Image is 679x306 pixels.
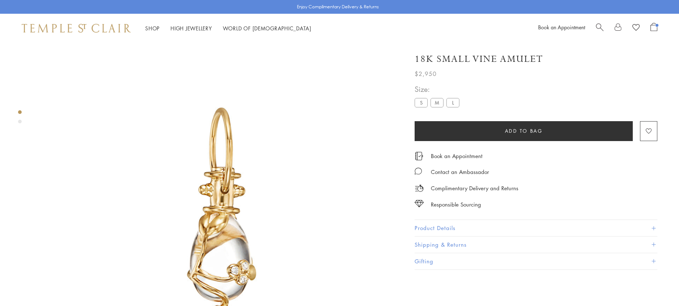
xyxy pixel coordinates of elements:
iframe: Gorgias live chat messenger [643,272,672,299]
img: icon_appointment.svg [415,152,423,160]
a: Book an Appointment [431,152,483,160]
p: Complimentary Delivery and Returns [431,184,518,193]
button: Add to bag [415,121,633,141]
span: Size: [415,83,462,95]
a: Search [596,23,604,34]
a: ShopShop [145,25,160,32]
div: Contact an Ambassador [431,167,489,177]
h1: 18K Small Vine Amulet [415,53,543,65]
img: MessageIcon-01_2.svg [415,167,422,175]
img: icon_delivery.svg [415,184,424,193]
button: Gifting [415,253,657,269]
button: Shipping & Returns [415,237,657,253]
nav: Main navigation [145,24,311,33]
img: Temple St. Clair [22,24,131,33]
div: Product gallery navigation [18,109,22,129]
a: Open Shopping Bag [650,23,657,34]
label: M [431,98,444,107]
button: Product Details [415,220,657,236]
a: View Wishlist [632,23,640,34]
a: World of [DEMOGRAPHIC_DATA]World of [DEMOGRAPHIC_DATA] [223,25,311,32]
div: Responsible Sourcing [431,200,481,209]
label: S [415,98,428,107]
p: Enjoy Complimentary Delivery & Returns [297,3,379,10]
span: $2,950 [415,69,437,78]
a: Book an Appointment [538,24,585,31]
span: Add to bag [505,127,543,135]
img: icon_sourcing.svg [415,200,424,207]
label: L [446,98,459,107]
a: High JewelleryHigh Jewellery [170,25,212,32]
